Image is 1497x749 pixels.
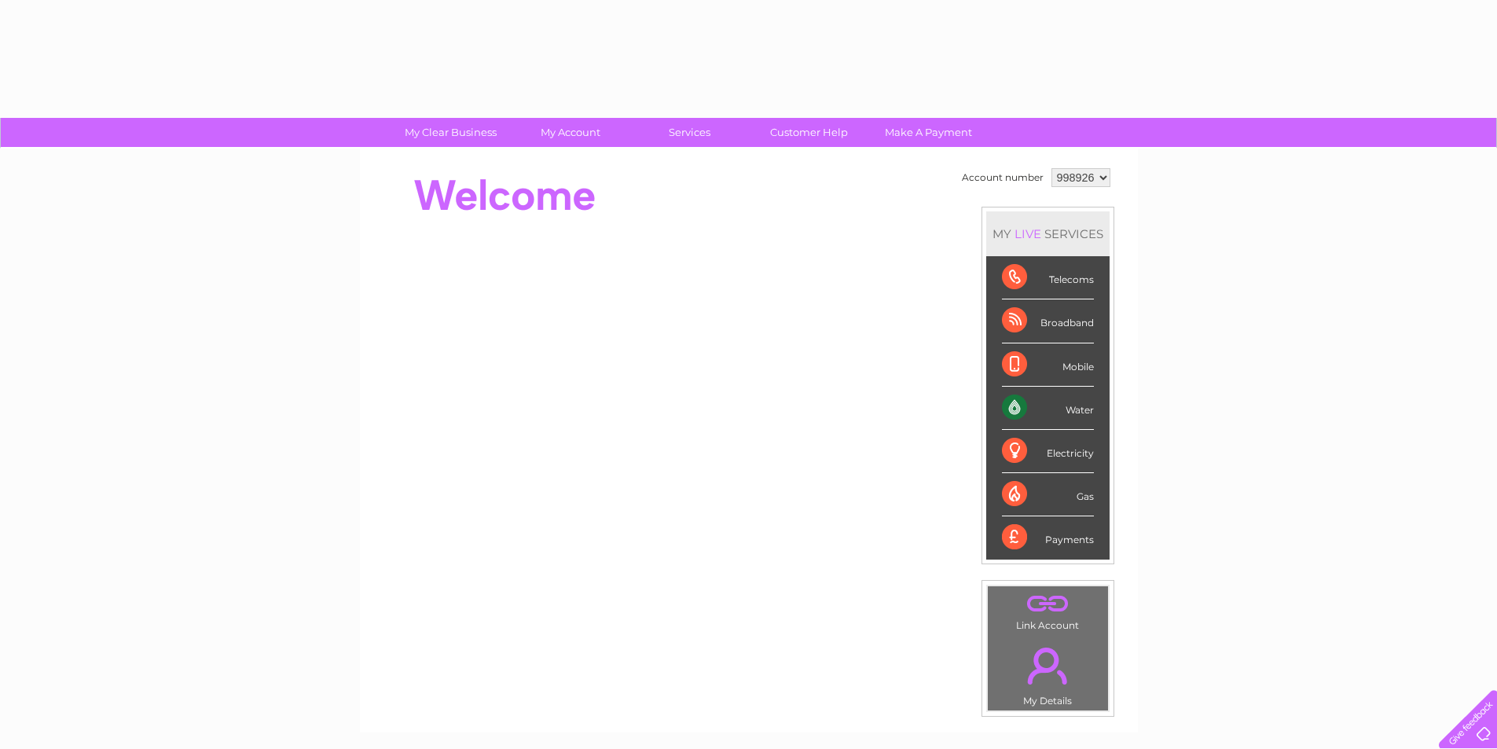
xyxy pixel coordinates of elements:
div: Payments [1002,516,1094,559]
a: Services [625,118,754,147]
a: Customer Help [744,118,874,147]
a: My Account [505,118,635,147]
div: MY SERVICES [986,211,1110,256]
div: Water [1002,387,1094,430]
div: Mobile [1002,343,1094,387]
div: Broadband [1002,299,1094,343]
td: My Details [987,634,1109,711]
td: Link Account [987,586,1109,635]
a: My Clear Business [386,118,516,147]
div: LIVE [1011,226,1044,241]
a: Make A Payment [864,118,993,147]
a: . [992,590,1104,618]
div: Electricity [1002,430,1094,473]
div: Telecoms [1002,256,1094,299]
div: Gas [1002,473,1094,516]
a: . [992,638,1104,693]
td: Account number [958,164,1048,191]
